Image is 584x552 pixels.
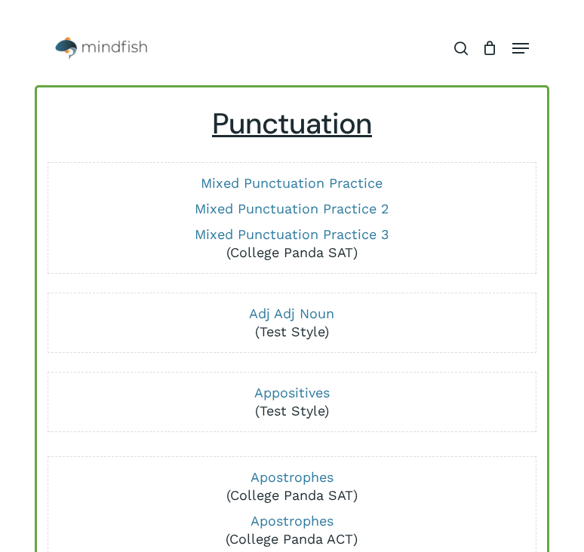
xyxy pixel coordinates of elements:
[251,513,333,529] a: Apostrophes
[54,225,531,262] p: (College Panda SAT)
[54,512,531,548] p: (College Panda ACT)
[212,105,372,143] u: Punctuation
[254,385,330,400] a: Appositives
[512,41,529,56] a: Navigation Menu
[201,175,383,191] a: Mixed Punctuation Practice
[195,226,389,242] a: Mixed Punctuation Practice 3
[249,305,334,321] a: Adj Adj Noun
[251,469,333,485] a: Apostrophes
[35,29,549,67] header: Main Menu
[55,37,147,60] img: Mindfish Test Prep & Academics
[54,468,531,504] p: (College Panda SAT)
[195,201,389,216] a: Mixed Punctuation Practice 2
[54,305,531,341] p: (Test Style)
[54,384,531,420] p: (Test Style)
[475,29,505,67] a: Cart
